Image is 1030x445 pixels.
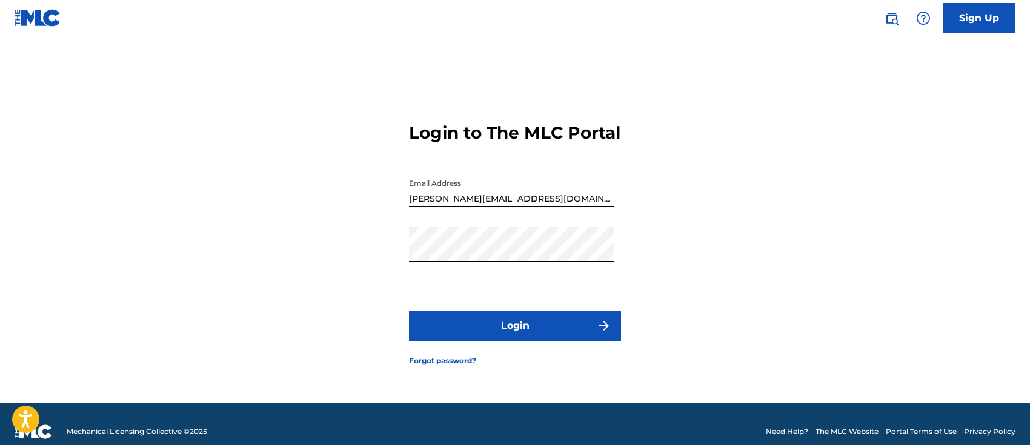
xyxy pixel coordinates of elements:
img: logo [15,424,52,439]
div: Help [911,6,935,30]
a: Sign Up [943,3,1015,33]
a: Public Search [880,6,904,30]
a: Forgot password? [409,355,476,366]
img: search [885,11,899,25]
button: Login [409,311,621,341]
h3: Login to The MLC Portal [409,122,620,143]
span: Mechanical Licensing Collective © 2025 [67,426,207,437]
a: Portal Terms of Use [886,426,957,437]
img: f7272a7cc735f4ea7f67.svg [597,318,611,333]
a: Privacy Policy [964,426,1015,437]
img: MLC Logo [15,9,61,27]
a: The MLC Website [816,426,879,437]
img: help [916,11,931,25]
a: Need Help? [766,426,808,437]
